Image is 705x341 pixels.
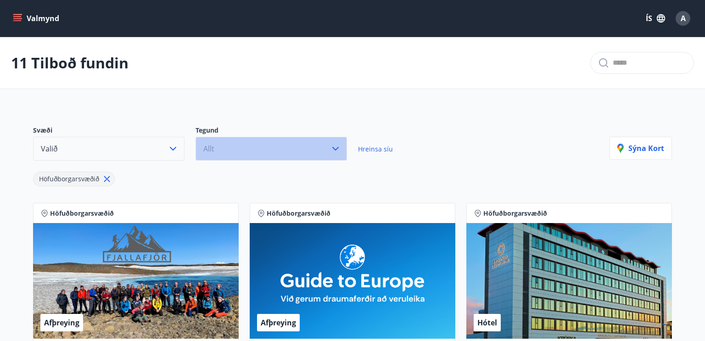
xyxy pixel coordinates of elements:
[681,13,686,23] span: A
[39,174,99,183] span: Höfuðborgarsvæðið
[11,53,129,73] p: 11 Tilboð fundin
[11,10,63,27] button: menu
[672,7,694,29] button: A
[483,209,547,218] span: Höfuðborgarsvæðið
[641,10,670,27] button: ÍS
[196,126,358,137] p: Tegund
[358,145,393,153] span: Hreinsa síu
[41,144,58,154] span: Valið
[33,172,115,186] div: Höfuðborgarsvæðið
[477,318,497,328] span: Hótel
[44,318,79,328] span: Afþreying
[196,137,347,161] button: Allt
[610,137,672,160] button: Sýna kort
[50,209,114,218] span: Höfuðborgarsvæðið
[33,126,196,137] p: Svæði
[267,209,330,218] span: Höfuðborgarsvæðið
[203,144,214,154] span: Allt
[33,137,185,161] button: Valið
[617,143,664,153] p: Sýna kort
[261,318,296,328] span: Afþreying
